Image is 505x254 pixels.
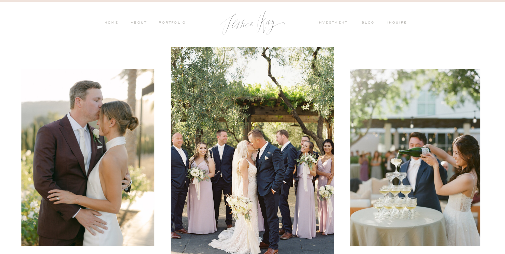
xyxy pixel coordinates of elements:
img: A couple sharing an intimate moment together at sunset during their wedding at Caymus Vineyards i... [21,69,154,246]
a: PORTFOLIO [158,20,186,26]
a: HOME [104,20,118,26]
a: inquire [387,20,410,26]
a: ABOUT [129,20,147,26]
img: A joyful moment of a bride and groom pouring champagne into a tower of glasses during their elega... [350,69,480,246]
a: blog [361,20,379,26]
a: investment [317,20,351,26]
